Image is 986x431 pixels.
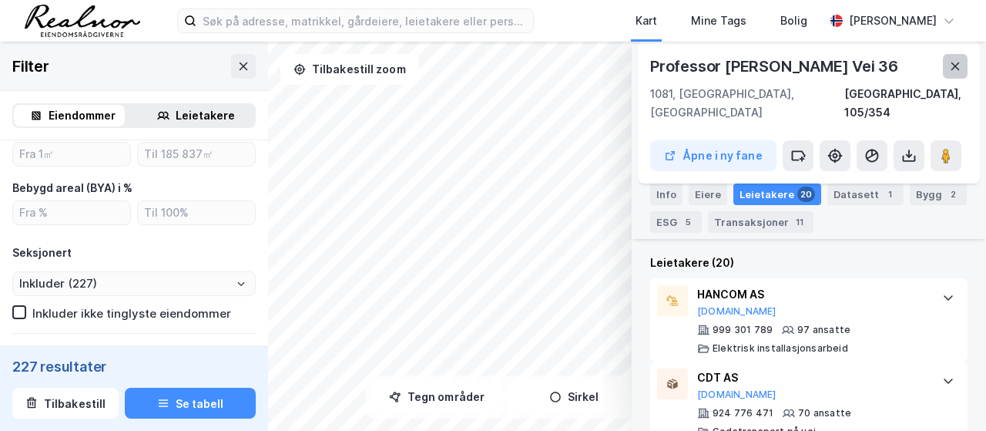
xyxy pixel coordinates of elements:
[733,184,821,205] div: Leietakere
[650,184,682,205] div: Info
[708,211,813,233] div: Transaksjoner
[909,357,986,431] div: Kontrollprogram for chat
[235,278,247,290] button: Open
[32,306,231,321] div: Inkluder ikke tinglyste eiendommer
[797,187,815,202] div: 20
[13,201,130,224] input: Fra %
[650,140,776,171] button: Åpne i ny fane
[691,12,746,30] div: Mine Tags
[49,106,116,125] div: Eiendommer
[713,407,773,419] div: 924 776 471
[909,357,986,431] iframe: Chat Widget
[508,382,639,412] button: Sirkel
[792,214,807,230] div: 11
[697,285,927,304] div: HANCOM AS
[844,85,968,122] div: [GEOGRAPHIC_DATA], 105/354
[697,389,776,401] button: [DOMAIN_NAME]
[636,12,657,30] div: Kart
[713,342,848,355] div: Elektrisk installasjonsarbeid
[713,324,773,336] div: 999 301 789
[125,388,256,419] button: Se tabell
[12,244,72,262] div: Seksjonert
[138,201,255,224] input: Til 100%
[176,106,235,125] div: Leietakere
[797,324,850,336] div: 97 ansatte
[650,54,901,79] div: Professor [PERSON_NAME] Vei 36
[650,211,702,233] div: ESG
[798,407,851,419] div: 70 ansatte
[280,54,419,85] button: Tilbakestill zoom
[827,184,904,205] div: Datasett
[650,254,968,272] div: Leietakere (20)
[13,272,255,295] input: ClearOpen
[849,12,937,30] div: [PERSON_NAME]
[910,184,967,205] div: Bygg
[12,388,119,419] button: Tilbakestill
[680,214,696,230] div: 5
[689,184,727,205] div: Eiere
[697,369,927,387] div: CDT AS
[945,187,961,202] div: 2
[12,179,132,197] div: Bebygd areal (BYA) i %
[13,143,130,166] input: Fra 1㎡
[25,5,140,37] img: realnor-logo.934646d98de889bb5806.png
[196,9,533,32] input: Søk på adresse, matrikkel, gårdeiere, leietakere eller personer
[697,305,776,318] button: [DOMAIN_NAME]
[138,143,255,166] input: Til 185 837㎡
[371,382,502,412] button: Tegn områder
[12,357,256,375] div: 227 resultater
[650,85,844,122] div: 1081, [GEOGRAPHIC_DATA], [GEOGRAPHIC_DATA]
[882,187,897,202] div: 1
[12,54,49,79] div: Filter
[780,12,807,30] div: Bolig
